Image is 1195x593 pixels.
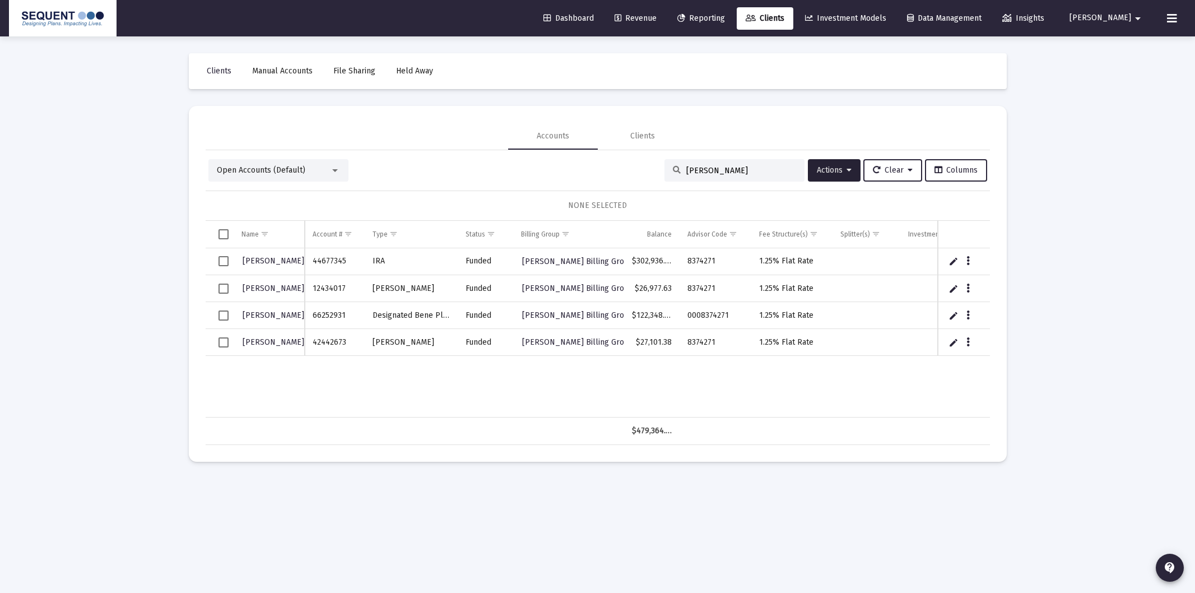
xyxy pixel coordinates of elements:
[304,337,366,347] span: [PERSON_NAME]
[729,230,737,238] span: Show filter options for column 'Advisor Code'
[243,311,366,320] span: [PERSON_NAME]
[624,275,680,302] td: $26,977.63
[561,230,570,238] span: Show filter options for column 'Billing Group'
[668,7,734,30] a: Reporting
[487,230,495,238] span: Show filter options for column 'Status'
[1131,7,1145,30] mat-icon: arrow_drop_down
[466,230,485,239] div: Status
[632,425,672,437] div: $479,364.40
[466,310,505,321] div: Funded
[305,221,364,248] td: Column Account #
[624,302,680,329] td: $122,348.49
[243,256,366,266] span: [PERSON_NAME]
[687,230,727,239] div: Advisor Code
[737,7,793,30] a: Clients
[241,334,367,351] a: [PERSON_NAME][PERSON_NAME]
[389,230,398,238] span: Show filter options for column 'Type'
[17,7,108,30] img: Dashboard
[810,230,818,238] span: Show filter options for column 'Fee Structure(s)'
[217,165,305,175] span: Open Accounts (Default)
[305,248,364,275] td: 44677345
[948,337,959,348] a: Edit
[513,221,624,248] td: Column Billing Group
[1070,13,1131,23] span: [PERSON_NAME]
[313,230,342,239] div: Account #
[243,284,366,293] span: [PERSON_NAME]
[615,13,657,23] span: Revenue
[304,284,366,293] span: [PERSON_NAME]
[243,337,366,347] span: [PERSON_NAME]
[751,221,833,248] td: Column Fee Structure(s)
[373,230,388,239] div: Type
[365,329,458,356] td: [PERSON_NAME]
[630,131,655,142] div: Clients
[218,229,229,239] div: Select all
[624,329,680,356] td: $27,101.38
[840,230,870,239] div: Splitter(s)
[543,13,594,23] span: Dashboard
[624,248,680,275] td: $302,936.90
[521,334,635,350] a: [PERSON_NAME] Billing Group
[305,302,364,329] td: 66252931
[677,13,725,23] span: Reporting
[680,275,751,302] td: 8374271
[387,60,442,82] a: Held Away
[522,311,634,320] span: [PERSON_NAME] Billing Group
[898,7,991,30] a: Data Management
[218,337,229,348] div: Select row
[344,230,352,238] span: Show filter options for column 'Account #'
[522,337,634,347] span: [PERSON_NAME] Billing Group
[948,284,959,294] a: Edit
[751,248,833,275] td: 1.25% Flat Rate
[521,230,560,239] div: Billing Group
[198,60,240,82] a: Clients
[907,13,982,23] span: Data Management
[751,302,833,329] td: 1.25% Flat Rate
[624,221,680,248] td: Column Balance
[534,7,603,30] a: Dashboard
[466,283,505,294] div: Funded
[466,256,505,267] div: Funded
[365,275,458,302] td: [PERSON_NAME]
[948,256,959,266] a: Edit
[863,159,922,182] button: Clear
[365,221,458,248] td: Column Type
[1163,561,1177,575] mat-icon: contact_support
[908,230,962,239] div: Investment Model
[215,200,981,211] div: NONE SELECTED
[606,7,666,30] a: Revenue
[304,311,366,320] span: [PERSON_NAME]
[305,329,364,356] td: 42442673
[1056,7,1158,29] button: [PERSON_NAME]
[522,284,634,293] span: [PERSON_NAME] Billing Group
[241,253,367,270] a: [PERSON_NAME][PERSON_NAME]
[993,7,1053,30] a: Insights
[522,257,634,266] span: [PERSON_NAME] Billing Group
[817,165,852,175] span: Actions
[241,307,367,324] a: [PERSON_NAME][PERSON_NAME]
[925,159,987,182] button: Columns
[521,253,635,270] a: [PERSON_NAME] Billing Group
[305,275,364,302] td: 12434017
[647,230,672,239] div: Balance
[218,311,229,321] div: Select row
[218,284,229,294] div: Select row
[365,302,458,329] td: Designated Bene Plan
[458,221,513,248] td: Column Status
[751,329,833,356] td: 1.25% Flat Rate
[948,311,959,321] a: Edit
[396,66,433,76] span: Held Away
[365,248,458,275] td: IRA
[873,165,913,175] span: Clear
[1002,13,1044,23] span: Insights
[686,166,796,175] input: Search
[746,13,784,23] span: Clients
[241,280,367,297] a: [PERSON_NAME][PERSON_NAME]
[521,307,635,323] a: [PERSON_NAME] Billing Group
[833,221,901,248] td: Column Splitter(s)
[680,221,751,248] td: Column Advisor Code
[521,280,635,296] a: [PERSON_NAME] Billing Group
[261,230,269,238] span: Show filter options for column 'Name'
[680,329,751,356] td: 8374271
[872,230,880,238] span: Show filter options for column 'Splitter(s)'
